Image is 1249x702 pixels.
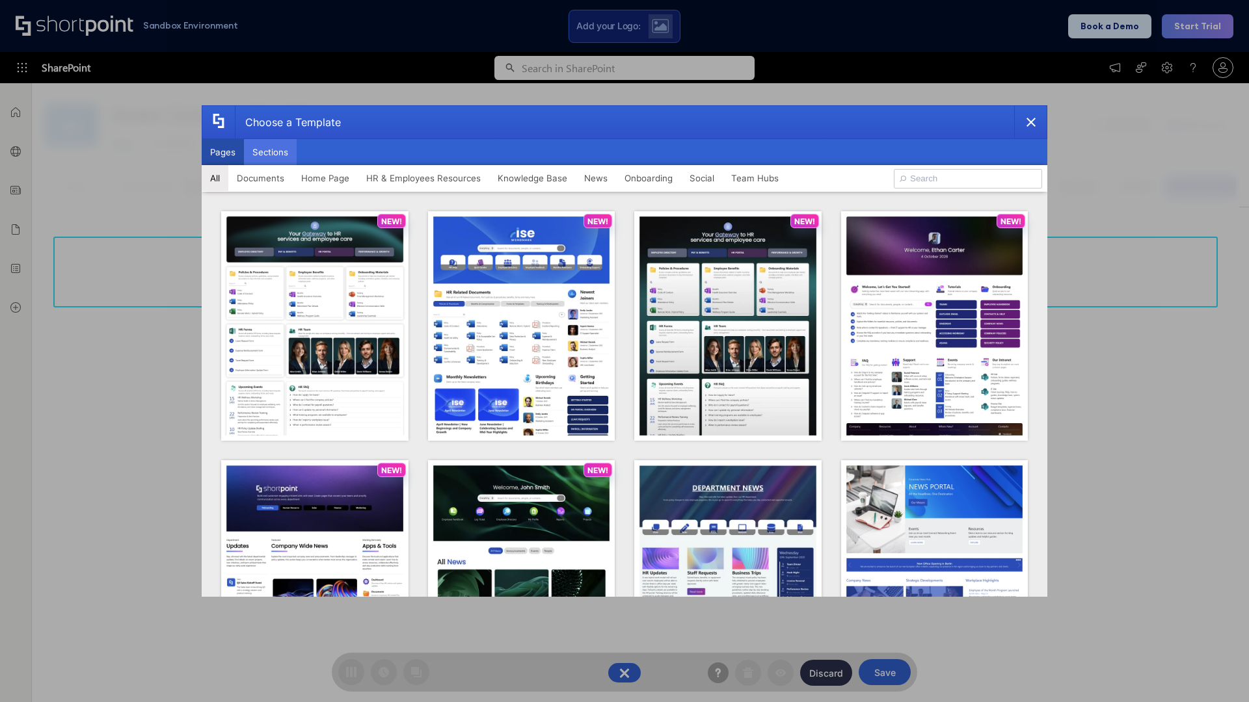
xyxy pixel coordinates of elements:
p: NEW! [794,216,815,226]
p: NEW! [587,216,608,226]
div: template selector [202,105,1047,597]
button: HR & Employees Resources [358,165,489,191]
button: Social [681,165,723,191]
input: Search [894,169,1042,188]
p: NEW! [381,216,402,226]
button: Knowledge Base [489,165,576,191]
button: Home Page [293,165,358,191]
button: Team Hubs [723,165,787,191]
p: NEW! [1001,216,1021,226]
button: Sections [244,139,297,165]
button: Documents [228,165,293,191]
p: NEW! [587,465,608,475]
iframe: Chat Widget [1015,551,1249,702]
div: Choose a Template [235,106,341,138]
button: All [202,165,228,191]
button: News [576,165,616,191]
button: Pages [202,139,244,165]
p: NEW! [381,465,402,475]
button: Onboarding [616,165,681,191]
